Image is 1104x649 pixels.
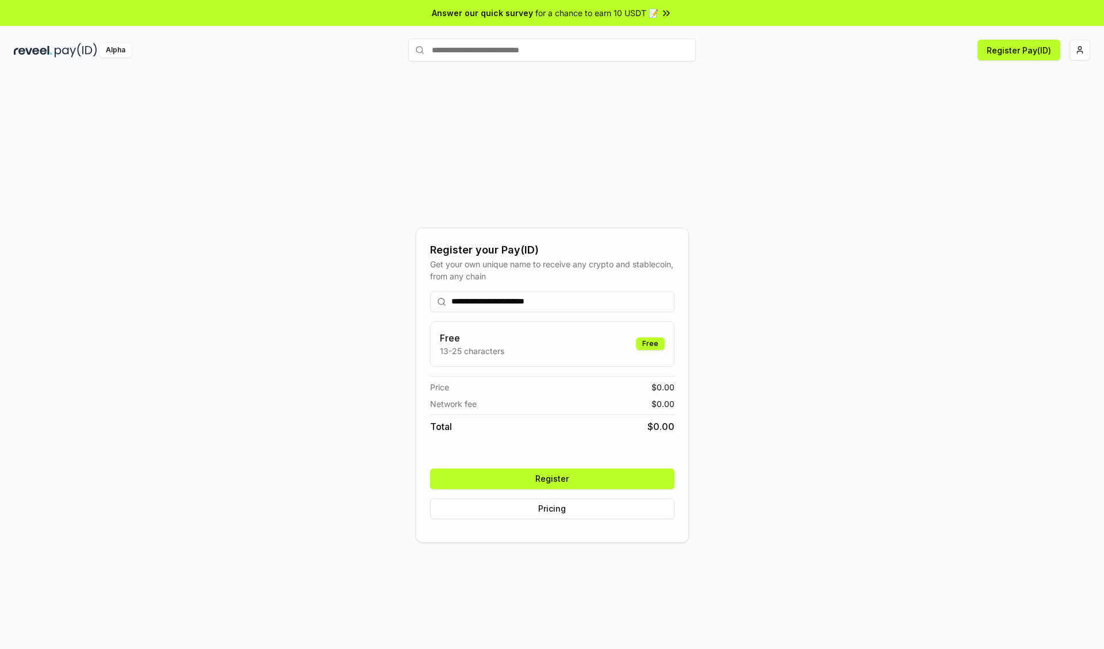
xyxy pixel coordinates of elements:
[430,381,449,393] span: Price
[651,381,674,393] span: $ 0.00
[651,398,674,410] span: $ 0.00
[440,331,504,345] h3: Free
[432,7,533,19] span: Answer our quick survey
[430,420,452,433] span: Total
[14,43,52,57] img: reveel_dark
[430,258,674,282] div: Get your own unique name to receive any crypto and stablecoin, from any chain
[535,7,658,19] span: for a chance to earn 10 USDT 📝
[430,498,674,519] button: Pricing
[55,43,97,57] img: pay_id
[430,242,674,258] div: Register your Pay(ID)
[440,345,504,357] p: 13-25 characters
[430,468,674,489] button: Register
[636,337,665,350] div: Free
[430,398,477,410] span: Network fee
[647,420,674,433] span: $ 0.00
[977,40,1060,60] button: Register Pay(ID)
[99,43,132,57] div: Alpha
